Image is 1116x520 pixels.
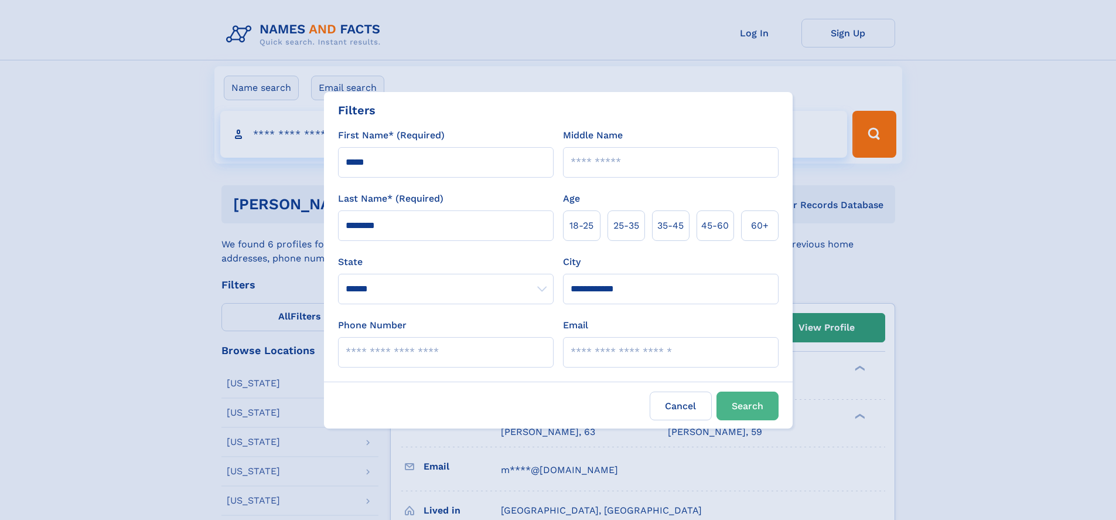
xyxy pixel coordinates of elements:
[650,392,712,420] label: Cancel
[751,219,769,233] span: 60+
[338,255,554,269] label: State
[716,392,779,420] button: Search
[563,318,588,332] label: Email
[338,128,445,142] label: First Name* (Required)
[338,318,407,332] label: Phone Number
[701,219,729,233] span: 45‑60
[563,128,623,142] label: Middle Name
[657,219,684,233] span: 35‑45
[563,255,581,269] label: City
[338,101,376,119] div: Filters
[569,219,593,233] span: 18‑25
[563,192,580,206] label: Age
[613,219,639,233] span: 25‑35
[338,192,443,206] label: Last Name* (Required)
